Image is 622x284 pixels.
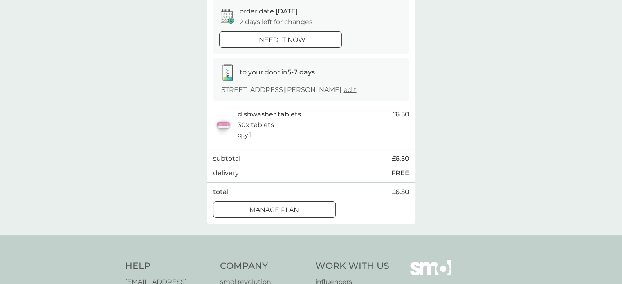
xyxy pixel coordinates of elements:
span: to your door in [240,68,315,76]
p: FREE [391,168,409,179]
span: [DATE] [276,7,298,15]
p: order date [240,6,298,17]
h4: Work With Us [315,260,389,273]
p: 2 days left for changes [240,17,312,27]
a: edit [344,86,357,94]
p: [STREET_ADDRESS][PERSON_NAME] [219,85,357,95]
h4: Help [125,260,212,273]
strong: 5-7 days [287,68,315,76]
p: i need it now [255,35,305,45]
p: Manage plan [249,205,299,215]
h4: Company [220,260,307,273]
span: £6.50 [392,153,409,164]
p: total [213,187,229,197]
p: delivery [213,168,239,179]
span: £6.50 [392,109,409,120]
span: £6.50 [392,187,409,197]
button: Manage plan [213,201,336,218]
button: i need it now [219,31,342,48]
p: dishwasher tablets [238,109,301,120]
p: 30x tablets [238,120,274,130]
p: subtotal [213,153,240,164]
p: qty : 1 [238,130,252,141]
